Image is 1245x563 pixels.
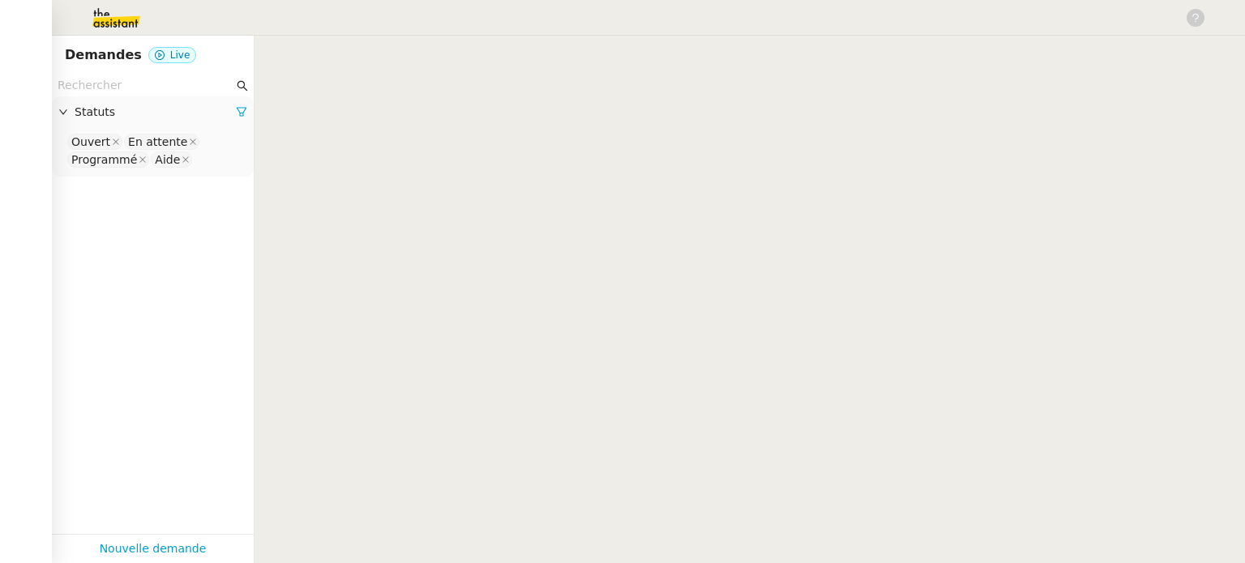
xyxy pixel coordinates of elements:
[67,151,149,168] nz-select-item: Programmé
[65,44,142,66] nz-page-header-title: Demandes
[100,540,207,558] a: Nouvelle demande
[155,152,180,167] div: Aide
[170,49,190,61] span: Live
[128,134,187,149] div: En attente
[67,134,122,150] nz-select-item: Ouvert
[71,152,137,167] div: Programmé
[71,134,110,149] div: Ouvert
[52,96,254,128] div: Statuts
[124,134,199,150] nz-select-item: En attente
[75,103,236,122] span: Statuts
[151,151,192,168] nz-select-item: Aide
[58,76,233,95] input: Rechercher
